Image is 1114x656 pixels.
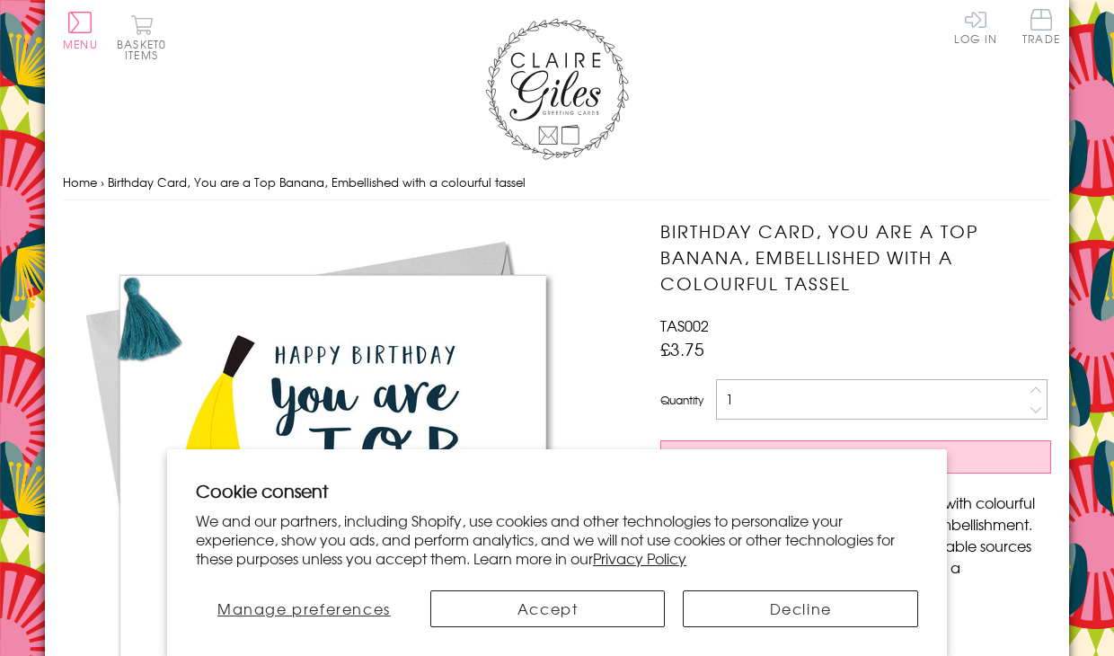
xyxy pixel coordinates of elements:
[63,36,98,52] span: Menu
[593,547,686,569] a: Privacy Policy
[660,392,703,408] label: Quantity
[430,590,666,627] button: Accept
[660,218,1051,296] h1: Birthday Card, You are a Top Banana, Embellished with a colourful tassel
[660,336,704,361] span: £3.75
[101,173,104,191] span: ›
[63,164,1051,201] nav: breadcrumbs
[954,9,997,44] a: Log In
[683,590,918,627] button: Decline
[1022,9,1060,48] a: Trade
[108,173,526,191] span: Birthday Card, You are a Top Banana, Embellished with a colourful tassel
[660,440,1051,474] button: Add to Basket
[485,18,629,160] img: Claire Giles Greetings Cards
[217,598,391,619] span: Manage preferences
[63,173,97,191] a: Home
[660,315,709,336] span: TAS002
[196,478,918,503] h2: Cookie consent
[196,590,412,627] button: Manage preferences
[196,511,918,567] p: We and our partners, including Shopify, use cookies and other technologies to personalize your ex...
[63,12,98,49] button: Menu
[1022,9,1060,44] span: Trade
[125,36,166,63] span: 0 items
[117,14,166,60] button: Basket0 items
